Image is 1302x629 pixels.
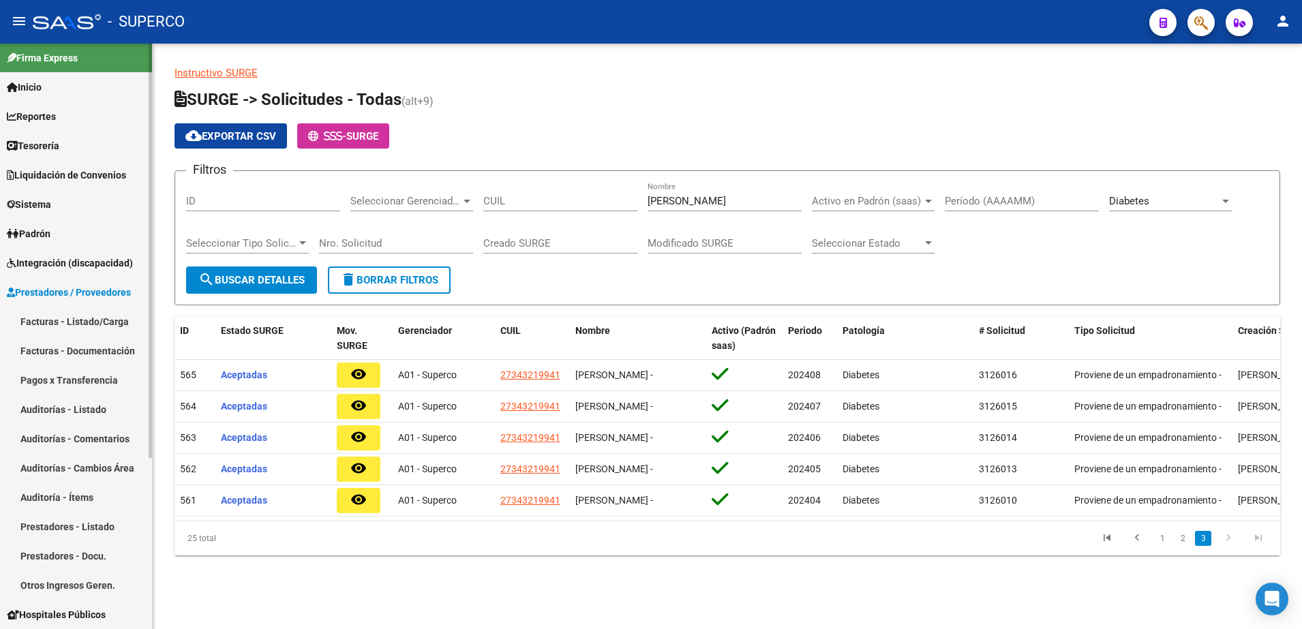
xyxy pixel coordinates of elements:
[186,160,233,179] h3: Filtros
[843,369,879,380] span: Diabetes
[1074,432,1222,443] span: Proviene de un empadronamiento -
[843,463,879,474] span: Diabetes
[973,316,1069,361] datatable-header-cell: # Solicitud
[328,266,451,294] button: Borrar Filtros
[180,325,189,336] span: ID
[843,432,879,443] span: Diabetes
[500,463,560,474] span: 27343219941
[7,256,133,271] span: Integración (discapacidad)
[495,316,570,361] datatable-header-cell: CUIL
[812,237,922,249] span: Seleccionar Estado
[979,369,1017,380] span: 3126016
[185,127,202,144] mat-icon: cloud_download
[1175,531,1191,546] a: 2
[979,401,1017,412] span: 3126015
[788,369,821,380] span: 202408
[843,495,879,506] span: Diabetes
[221,369,267,380] span: Aceptadas
[1069,316,1232,361] datatable-header-cell: Tipo Solicitud
[575,463,653,474] span: [PERSON_NAME] -
[398,463,457,474] span: A01 - Superco
[350,366,367,382] mat-icon: remove_red_eye
[1256,583,1288,615] div: Open Intercom Messenger
[186,266,317,294] button: Buscar Detalles
[398,401,457,412] span: A01 - Superco
[979,463,1017,474] span: 3126013
[331,316,393,361] datatable-header-cell: Mov. SURGE
[340,274,438,286] span: Borrar Filtros
[308,130,346,142] span: -
[340,271,357,288] mat-icon: delete
[1109,195,1149,207] span: Diabetes
[1074,495,1222,506] span: Proviene de un empadronamiento -
[788,432,821,443] span: 202406
[180,495,196,506] span: 561
[1195,531,1211,546] a: 3
[221,401,267,412] span: Aceptadas
[221,432,267,443] span: Aceptadas
[350,491,367,508] mat-icon: remove_red_eye
[215,316,331,361] datatable-header-cell: Estado SURGE
[1193,527,1213,550] li: page 3
[843,325,885,336] span: Patología
[1154,531,1170,546] a: 1
[7,607,106,622] span: Hospitales Públicos
[346,130,378,142] span: SURGE
[575,432,653,443] span: [PERSON_NAME] -
[788,495,821,506] span: 202404
[198,271,215,288] mat-icon: search
[221,463,267,474] span: Aceptadas
[500,401,560,412] span: 27343219941
[175,67,258,79] a: Instructivo SURGE
[402,95,434,108] span: (alt+9)
[979,495,1017,506] span: 3126010
[1074,401,1222,412] span: Proviene de un empadronamiento -
[7,226,50,241] span: Padrón
[1215,531,1241,546] a: go to next page
[837,316,973,361] datatable-header-cell: Patología
[1074,325,1135,336] span: Tipo Solicitud
[1074,369,1222,380] span: Proviene de un empadronamiento -
[393,316,495,361] datatable-header-cell: Gerenciador
[175,316,215,361] datatable-header-cell: ID
[180,369,196,380] span: 565
[11,13,27,29] mat-icon: menu
[575,495,653,506] span: [PERSON_NAME] -
[500,325,521,336] span: CUIL
[788,463,821,474] span: 202405
[350,460,367,476] mat-icon: remove_red_eye
[500,495,560,506] span: 27343219941
[175,123,287,149] button: Exportar CSV
[221,325,284,336] span: Estado SURGE
[398,369,457,380] span: A01 - Superco
[1172,527,1193,550] li: page 2
[7,109,56,124] span: Reportes
[350,429,367,445] mat-icon: remove_red_eye
[575,325,610,336] span: Nombre
[221,495,267,506] span: Aceptadas
[398,432,457,443] span: A01 - Superco
[500,369,560,380] span: 27343219941
[7,168,126,183] span: Liquidación de Convenios
[398,325,452,336] span: Gerenciador
[7,80,42,95] span: Inicio
[198,274,305,286] span: Buscar Detalles
[7,197,51,212] span: Sistema
[570,316,706,361] datatable-header-cell: Nombre
[788,401,821,412] span: 202407
[1245,531,1271,546] a: go to last page
[575,369,653,380] span: [PERSON_NAME] -
[7,285,131,300] span: Prestadores / Proveedores
[297,123,389,149] button: -SURGE
[1074,463,1222,474] span: Proviene de un empadronamiento -
[979,325,1025,336] span: # Solicitud
[185,130,276,142] span: Exportar CSV
[180,463,196,474] span: 562
[500,432,560,443] span: 27343219941
[175,90,402,109] span: SURGE -> Solicitudes - Todas
[186,237,297,249] span: Seleccionar Tipo Solicitud
[1094,531,1120,546] a: go to first page
[350,397,367,414] mat-icon: remove_red_eye
[788,325,822,336] span: Periodo
[812,195,922,207] span: Activo en Padrón (saas)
